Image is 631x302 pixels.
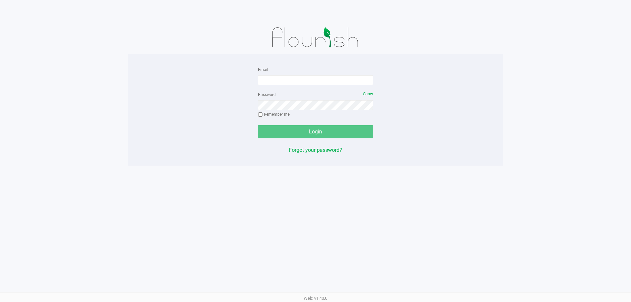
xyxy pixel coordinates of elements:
input: Remember me [258,112,263,117]
label: Remember me [258,111,290,117]
span: Show [363,92,373,96]
span: Web: v1.40.0 [304,296,327,301]
label: Email [258,67,268,73]
label: Password [258,92,276,98]
button: Forgot your password? [289,146,342,154]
